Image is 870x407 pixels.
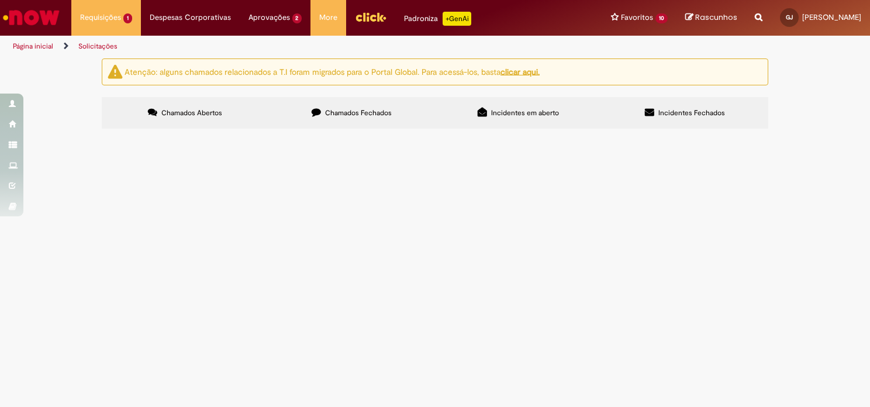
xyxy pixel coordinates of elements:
span: More [319,12,337,23]
p: +GenAi [443,12,471,26]
span: Incidentes Fechados [658,108,725,118]
a: Rascunhos [685,12,737,23]
span: Favoritos [621,12,653,23]
span: Aprovações [248,12,290,23]
span: 2 [292,13,302,23]
div: Padroniza [404,12,471,26]
span: Incidentes em aberto [491,108,559,118]
span: Despesas Corporativas [150,12,231,23]
ng-bind-html: Atenção: alguns chamados relacionados a T.I foram migrados para o Portal Global. Para acessá-los,... [125,66,540,77]
a: Solicitações [78,42,118,51]
ul: Trilhas de página [9,36,571,57]
span: Requisições [80,12,121,23]
span: 10 [655,13,668,23]
a: Página inicial [13,42,53,51]
span: [PERSON_NAME] [802,12,861,22]
span: Chamados Abertos [161,108,222,118]
img: ServiceNow [1,6,61,29]
img: click_logo_yellow_360x200.png [355,8,386,26]
span: Rascunhos [695,12,737,23]
a: clicar aqui. [500,66,540,77]
span: GJ [786,13,793,21]
span: 1 [123,13,132,23]
span: Chamados Fechados [325,108,392,118]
